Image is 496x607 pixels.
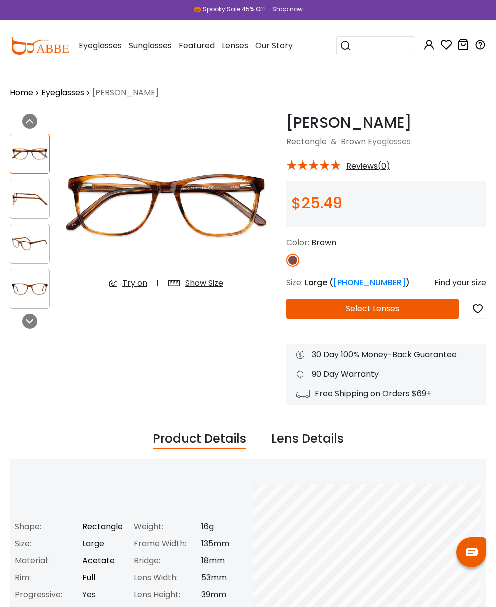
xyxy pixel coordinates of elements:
[134,521,201,533] div: Weight:
[271,430,344,449] div: Lens Details
[10,234,49,254] img: Esther Brown Acetate Eyeglasses , Fashion , SpringHinges , UniversalBridgeFit Frames from ABBE Gl...
[329,136,339,147] span: &
[134,555,201,567] div: Bridge:
[134,589,201,601] div: Lens Height:
[305,277,410,288] span: Large ( )
[15,538,82,550] div: Size:
[185,277,223,289] div: Show Size
[286,299,459,319] button: Select Lenses
[291,192,342,214] span: $25.49
[368,136,411,147] span: Eyeglasses
[434,277,486,289] div: Find your size
[41,87,84,99] a: Eyeglasses
[201,538,243,550] div: 135mm
[286,114,486,132] h1: [PERSON_NAME]
[15,572,82,584] div: Rim:
[194,5,266,14] div: 🎃 Spooky Sale 45% Off!
[134,538,201,550] div: Frame Width:
[333,277,406,288] a: [PHONE_NUMBER]
[79,40,122,51] span: Eyeglasses
[272,5,303,14] div: Shop now
[201,572,243,584] div: 53mm
[82,555,115,566] a: Acetate
[286,136,327,147] a: Rectangle
[179,40,215,51] span: Featured
[56,114,276,297] img: Esther Brown Acetate Eyeglasses , Fashion , SpringHinges , UniversalBridgeFit Frames from ABBE Gl...
[346,162,390,171] span: Reviews(0)
[122,277,147,289] div: Try on
[222,40,248,51] span: Lenses
[201,589,243,601] div: 39mm
[466,548,478,556] img: chat
[311,237,336,248] span: Brown
[82,572,95,583] a: Full
[10,87,33,99] a: Home
[10,37,69,55] img: abbeglasses.com
[10,189,49,209] img: Esther Brown Acetate Eyeglasses , Fashion , SpringHinges , UniversalBridgeFit Frames from ABBE Gl...
[296,368,476,380] div: 90 Day Warranty
[134,572,201,584] div: Lens Width:
[82,538,124,550] div: Large
[15,589,82,601] div: Progressive:
[201,521,243,533] div: 16g
[296,349,476,361] div: 30 Day 100% Money-Back Guarantee
[15,521,82,533] div: Shape:
[15,555,82,567] div: Material:
[286,277,303,288] span: Size:
[82,589,124,601] div: Yes
[153,430,246,449] div: Product Details
[10,144,49,164] img: Esther Brown Acetate Eyeglasses , Fashion , SpringHinges , UniversalBridgeFit Frames from ABBE Gl...
[10,279,49,299] img: Esther Brown Acetate Eyeglasses , Fashion , SpringHinges , UniversalBridgeFit Frames from ABBE Gl...
[92,87,159,99] span: [PERSON_NAME]
[82,521,123,532] a: Rectangle
[255,40,293,51] span: Our Story
[267,5,303,13] a: Shop now
[286,237,309,248] span: Color:
[201,555,243,567] div: 18mm
[129,40,172,51] span: Sunglasses
[341,136,366,147] a: Brown
[296,388,476,400] div: Free Shipping on Orders $69+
